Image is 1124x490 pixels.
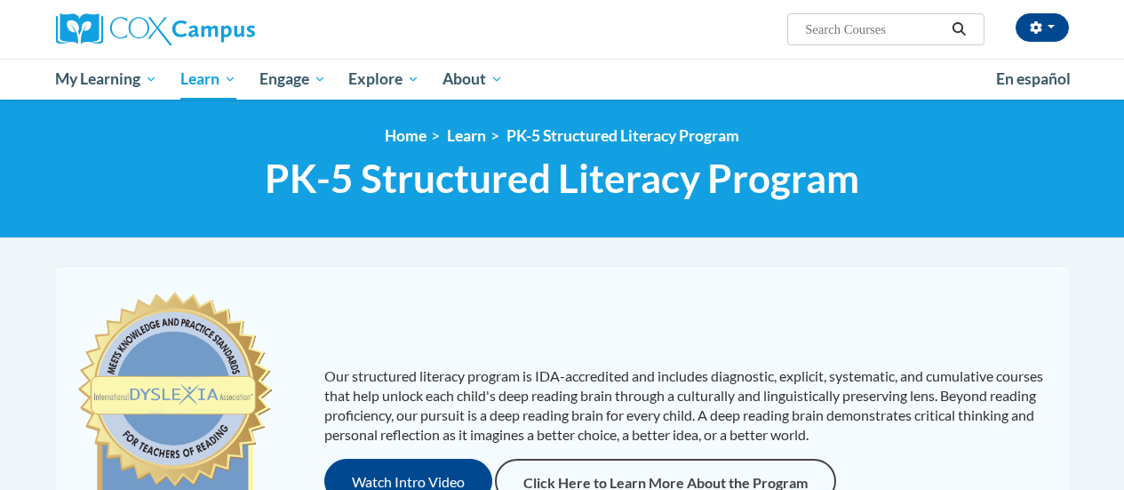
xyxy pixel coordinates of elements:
[56,13,376,45] a: Cox Campus
[44,59,170,100] a: My Learning
[984,60,1082,98] a: En español
[324,366,1051,445] p: Our structured literacy program is IDA-accredited and includes diagnostic, explicit, systematic, ...
[180,68,236,90] span: Learn
[996,69,1071,88] span: En español
[43,59,1082,100] div: Main menu
[945,19,972,40] button: Search
[56,13,255,45] img: Cox Campus
[431,59,514,100] a: About
[506,126,739,145] a: PK-5 Structured Literacy Program
[259,68,326,90] span: Engage
[169,59,248,100] a: Learn
[248,59,338,100] a: Engage
[385,126,426,145] a: Home
[1016,13,1069,42] button: Account Settings
[55,68,157,90] span: My Learning
[442,68,503,90] span: About
[265,155,859,202] span: PK-5 Structured Literacy Program
[337,59,431,100] a: Explore
[348,68,419,90] span: Explore
[447,126,486,145] a: Learn
[803,19,945,40] input: Search Courses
